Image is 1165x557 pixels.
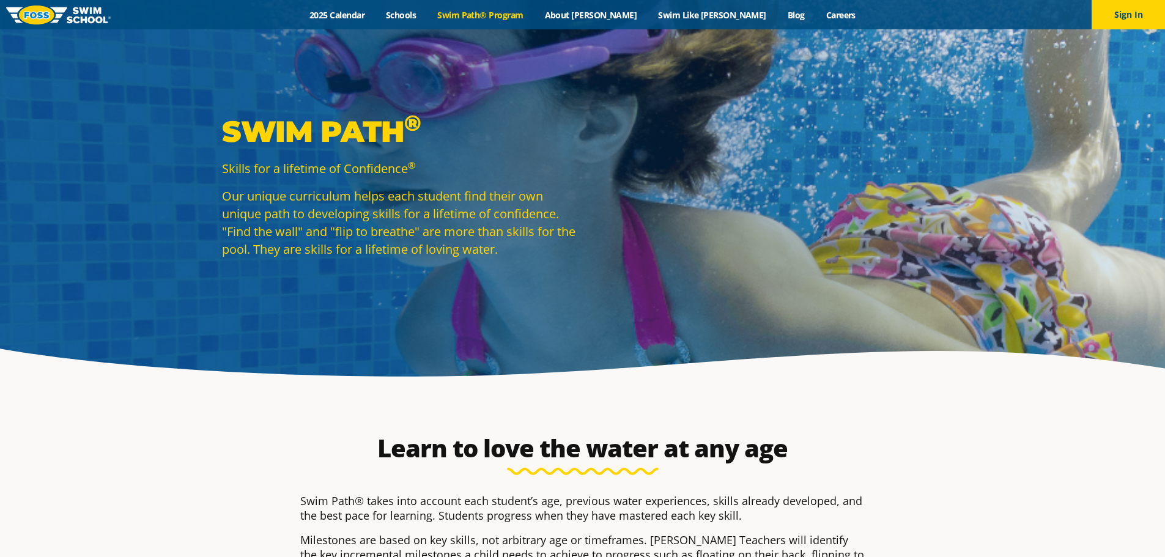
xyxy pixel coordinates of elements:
[6,6,111,24] img: FOSS Swim School Logo
[299,9,375,21] a: 2025 Calendar
[534,9,648,21] a: About [PERSON_NAME]
[777,9,815,21] a: Blog
[815,9,866,21] a: Careers
[294,433,871,463] h2: Learn to love the water at any age
[300,493,865,523] p: Swim Path® takes into account each student’s age, previous water experiences, skills already deve...
[375,9,427,21] a: Schools
[648,9,777,21] a: Swim Like [PERSON_NAME]
[427,9,534,21] a: Swim Path® Program
[404,109,421,136] sup: ®
[222,187,577,258] p: Our unique curriculum helps each student find their own unique path to developing skills for a li...
[408,159,415,171] sup: ®
[222,113,577,150] p: Swim Path
[222,160,577,177] p: Skills for a lifetime of Confidence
